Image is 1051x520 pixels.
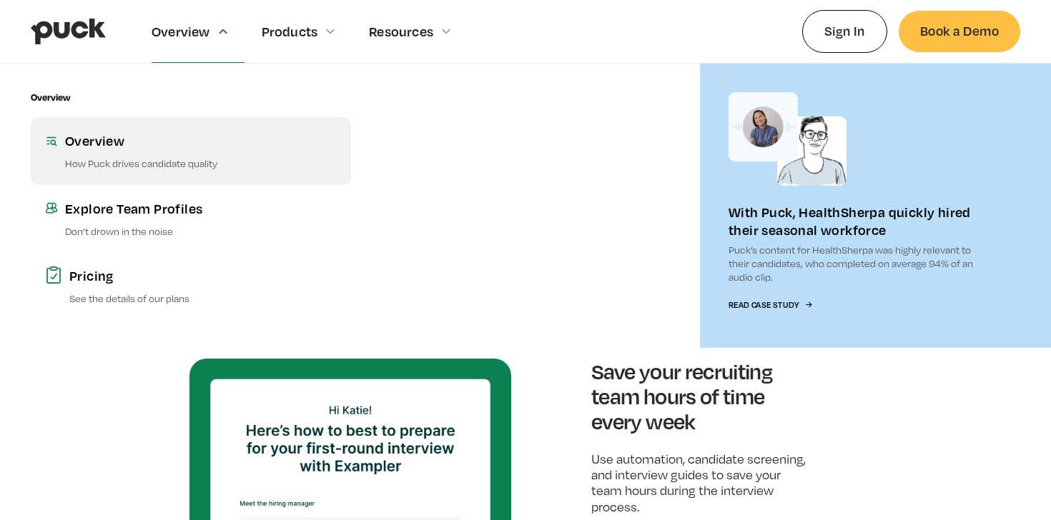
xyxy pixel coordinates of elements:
div: Resources [369,24,433,39]
p: How Puck drives candidate quality [65,156,337,170]
a: Book a Demo [899,11,1020,51]
p: Use automation, candidate screening, and interview guides to save your team hours during the inte... [591,451,810,516]
p: Don’t drown in the noise [65,224,337,238]
a: Sign In [802,10,887,52]
a: Explore Team ProfilesDon’t drown in the noise [31,185,351,252]
p: Puck’s content for HealthSherpa was highly relevant to their candidates, who completed on average... [729,243,992,284]
div: With Puck, HealthSherpa quickly hired their seasonal workforce [729,203,992,239]
div: Explore Team Profiles [65,199,337,217]
div: Products [262,24,318,39]
a: PricingSee the details of our plans [31,252,351,319]
div: Pricing [69,266,337,284]
div: Overview [152,24,210,39]
h3: Save your recruiting team hours of time every week [591,359,810,434]
div: Overview [31,92,70,103]
p: See the details of our plans [69,291,337,305]
div: Read Case Study [729,301,799,310]
a: With Puck, HealthSherpa quickly hired their seasonal workforcePuck’s content for HealthSherpa was... [700,64,1020,348]
div: Overview [65,131,337,149]
a: OverviewHow Puck drives candidate quality [31,117,351,184]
